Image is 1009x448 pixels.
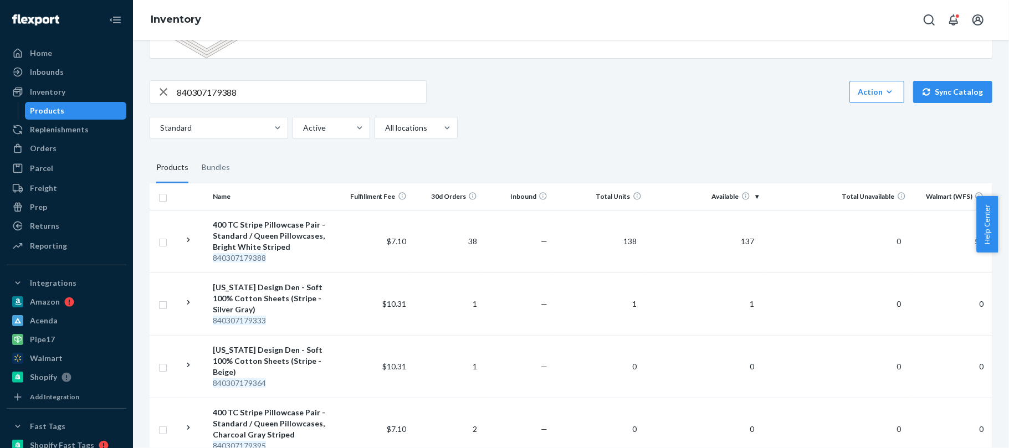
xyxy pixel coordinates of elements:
[30,315,58,326] div: Acenda
[7,312,126,329] a: Acenda
[30,296,60,307] div: Amazon
[213,344,336,378] div: [US_STATE] Design Den - Soft 100% Cotton Sheets (Stripe - Beige)
[746,362,759,371] span: 0
[910,210,992,272] td: 52
[30,202,47,213] div: Prep
[104,9,126,31] button: Close Navigation
[7,159,126,177] a: Parcel
[764,183,910,210] th: Total Unavailable
[30,240,67,251] div: Reporting
[541,424,547,434] span: —
[858,86,896,97] div: Action
[411,272,482,335] td: 1
[541,299,547,308] span: —
[976,196,998,253] button: Help Center
[213,253,266,262] em: 840307179388
[302,122,303,133] input: Active
[910,335,992,398] td: 0
[30,66,64,78] div: Inbounds
[387,236,407,246] span: $7.10
[30,163,53,174] div: Parcel
[943,9,965,31] button: Open notifications
[30,277,76,289] div: Integrations
[340,183,411,210] th: Fulfillment Fee
[387,424,407,434] span: $7.10
[30,143,57,154] div: Orders
[746,424,759,434] span: 0
[213,219,336,253] div: 400 TC Stripe Pillowcase Pair - Standard / Queen Pillowcases, Bright White Striped
[30,105,65,116] div: Products
[7,390,126,404] a: Add Integration
[213,282,336,315] div: [US_STATE] Design Den - Soft 100% Cotton Sheets (Stripe - Silver Gray)
[208,183,340,210] th: Name
[12,14,59,25] img: Flexport logo
[411,335,482,398] td: 1
[30,220,59,231] div: Returns
[30,183,57,194] div: Freight
[30,124,89,135] div: Replenishments
[151,13,201,25] a: Inventory
[619,236,642,246] span: 138
[7,83,126,101] a: Inventory
[893,236,906,246] span: 0
[411,210,482,272] td: 38
[893,362,906,371] span: 0
[384,122,385,133] input: All locations
[7,179,126,197] a: Freight
[7,368,126,386] a: Shopify
[7,140,126,157] a: Orders
[628,299,642,308] span: 1
[910,183,992,210] th: Walmart (WFS)
[7,44,126,62] a: Home
[30,334,55,345] div: Pipe17
[30,353,63,364] div: Walmart
[142,4,210,36] ol: breadcrumbs
[628,424,642,434] span: 0
[7,237,126,255] a: Reporting
[30,392,79,401] div: Add Integration
[25,102,127,120] a: Products
[7,349,126,367] a: Walmart
[482,183,552,210] th: Inbound
[628,362,642,371] span: 0
[552,183,646,210] th: Total Units
[910,272,992,335] td: 0
[7,293,126,311] a: Amazon
[893,424,906,434] span: 0
[383,299,407,308] span: $10.31
[213,407,336,440] div: 400 TC Stripe Pillowcase Pair - Standard / Queen Pillowcases, Charcoal Gray Striped
[967,9,989,31] button: Open account menu
[156,152,188,183] div: Products
[30,421,65,432] div: Fast Tags
[30,372,57,383] div: Shopify
[383,362,407,371] span: $10.31
[918,9,940,31] button: Open Search Box
[213,378,266,388] em: 840307179364
[7,418,126,435] button: Fast Tags
[913,81,992,103] button: Sync Catalog
[159,122,160,133] input: Standard
[7,331,126,348] a: Pipe17
[177,81,426,103] input: Search inventory by name or sku
[30,48,52,59] div: Home
[737,236,759,246] span: 137
[646,183,764,210] th: Available
[7,63,126,81] a: Inbounds
[849,81,904,103] button: Action
[541,236,547,246] span: —
[202,152,230,183] div: Bundles
[7,198,126,216] a: Prep
[893,299,906,308] span: 0
[213,316,266,325] em: 840307179333
[411,183,482,210] th: 30d Orders
[7,217,126,235] a: Returns
[746,299,759,308] span: 1
[30,86,65,97] div: Inventory
[541,362,547,371] span: —
[7,121,126,138] a: Replenishments
[7,274,126,292] button: Integrations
